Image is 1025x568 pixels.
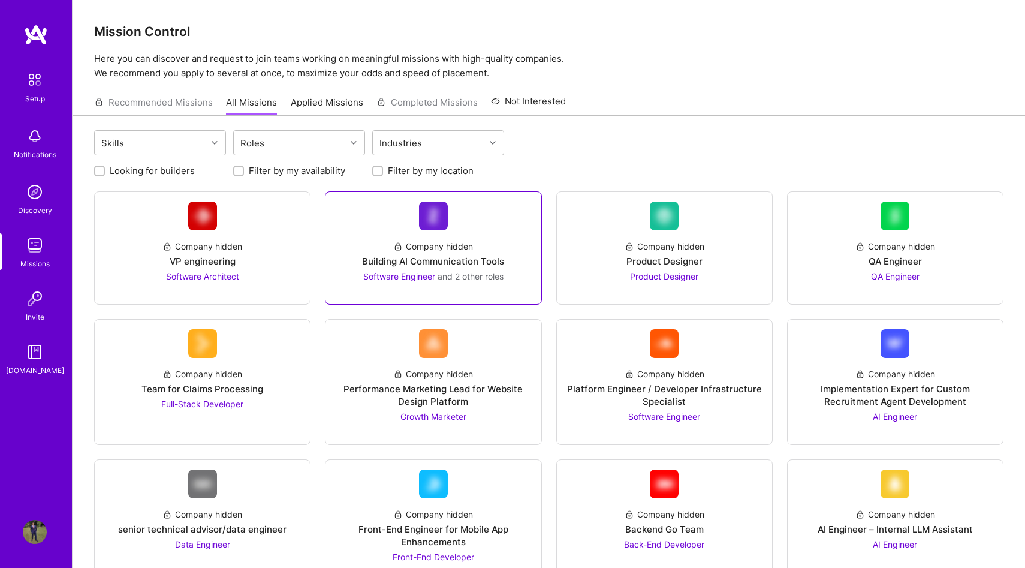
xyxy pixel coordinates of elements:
div: Company hidden [855,240,935,253]
div: AI Engineer – Internal LLM Assistant [818,523,973,536]
label: Looking for builders [110,164,195,177]
img: Company Logo [419,202,448,230]
span: and 2 other roles [438,271,504,281]
a: Company LogoCompany hiddenProduct DesignerProduct Designer [566,202,762,294]
div: QA Engineer [869,255,922,268]
div: Team for Claims Processing [141,383,263,395]
p: Here you can discover and request to join teams working on meaningful missions with high-quality ... [94,52,1003,80]
span: Back-End Developer [624,539,704,549]
a: User Avatar [20,520,50,544]
div: VP engineering [170,255,236,268]
span: Software Engineer [628,411,700,422]
img: Company Logo [650,470,679,498]
img: Invite [23,287,47,311]
div: Missions [20,257,50,270]
div: Company hidden [393,368,473,380]
img: guide book [23,340,47,364]
div: Company hidden [625,508,704,521]
div: Company hidden [162,508,242,521]
a: Company LogoCompany hiddenBuilding AI Communication ToolsSoftware Engineer and 2 other roles [335,202,531,294]
img: logo [24,24,48,46]
span: Software Engineer [363,271,435,281]
img: Company Logo [188,470,217,498]
img: Company Logo [419,329,448,358]
span: AI Engineer [873,411,917,422]
div: Invite [26,311,44,323]
div: Notifications [14,148,56,161]
a: Company LogoCompany hiddenPerformance Marketing Lead for Website Design PlatformGrowth Marketer [335,329,531,435]
a: Company LogoCompany hiddenImplementation Expert for Custom Recruitment Agent DevelopmentAI Engineer [797,329,993,435]
img: Company Logo [188,329,217,358]
div: Setup [25,92,45,105]
img: setup [22,67,47,92]
div: Company hidden [855,508,935,521]
div: Company hidden [855,368,935,380]
img: bell [23,124,47,148]
img: Company Logo [419,470,448,498]
a: Company LogoCompany hiddenVP engineeringSoftware Architect [104,202,300,294]
img: Company Logo [881,329,909,358]
span: Product Designer [630,271,698,281]
img: Company Logo [650,202,679,230]
a: All Missions [226,96,277,116]
span: Growth Marketer [400,411,466,422]
label: Filter by my availability [249,164,345,177]
div: Front-End Engineer for Mobile App Enhancements [335,523,531,548]
h3: Mission Control [94,24,1003,39]
div: Backend Go Team [625,523,704,536]
img: Company Logo [881,470,909,498]
span: Software Architect [166,271,239,281]
div: Company hidden [625,368,704,380]
span: Front-End Developer [393,552,474,562]
span: Full-Stack Developer [161,399,243,409]
div: Discovery [18,204,52,217]
div: Roles [237,134,267,152]
div: Company hidden [393,240,473,253]
div: Company hidden [625,240,704,253]
div: Performance Marketing Lead for Website Design Platform [335,383,531,408]
a: Company LogoCompany hiddenQA EngineerQA Engineer [797,202,993,294]
a: Company LogoCompany hiddenTeam for Claims ProcessingFull-Stack Developer [104,329,300,435]
div: Company hidden [162,368,242,380]
span: AI Engineer [873,539,917,549]
div: senior technical advisor/data engineer [118,523,287,536]
span: QA Engineer [871,271,920,281]
img: Company Logo [188,202,217,230]
div: Company hidden [162,240,242,253]
div: Industries [376,134,425,152]
div: Skills [98,134,127,152]
i: icon Chevron [490,140,496,146]
div: [DOMAIN_NAME] [6,364,64,377]
div: Company hidden [393,508,473,521]
img: teamwork [23,233,47,257]
img: Company Logo [881,202,909,230]
div: Implementation Expert for Custom Recruitment Agent Development [797,383,993,408]
a: Applied Missions [291,96,363,116]
label: Filter by my location [388,164,474,177]
img: Company Logo [650,329,679,358]
span: Data Engineer [175,539,230,549]
i: icon Chevron [351,140,357,146]
img: discovery [23,180,47,204]
div: Building AI Communication Tools [362,255,504,268]
img: User Avatar [23,520,47,544]
i: icon Chevron [212,140,218,146]
div: Product Designer [626,255,703,268]
a: Company LogoCompany hiddenPlatform Engineer / Developer Infrastructure SpecialistSoftware Engineer [566,329,762,435]
div: Platform Engineer / Developer Infrastructure Specialist [566,383,762,408]
a: Not Interested [491,94,566,116]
